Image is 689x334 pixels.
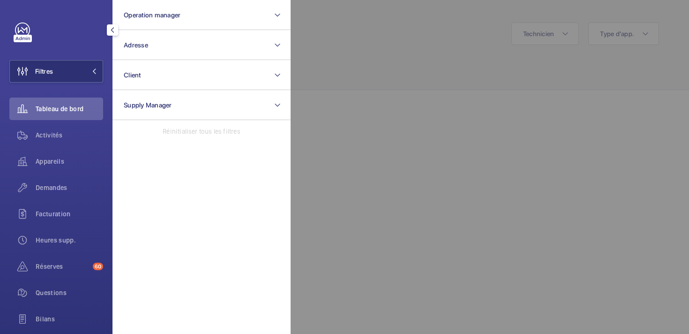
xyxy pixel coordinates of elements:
[36,314,103,324] span: Bilans
[36,157,103,166] span: Appareils
[9,60,103,83] button: Filtres
[93,263,103,270] span: 60
[36,262,89,271] span: Réserves
[36,209,103,219] span: Facturation
[36,235,103,245] span: Heures supp.
[35,67,53,76] span: Filtres
[36,104,103,114] span: Tableau de bord
[36,288,103,297] span: Questions
[36,183,103,192] span: Demandes
[36,130,103,140] span: Activités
